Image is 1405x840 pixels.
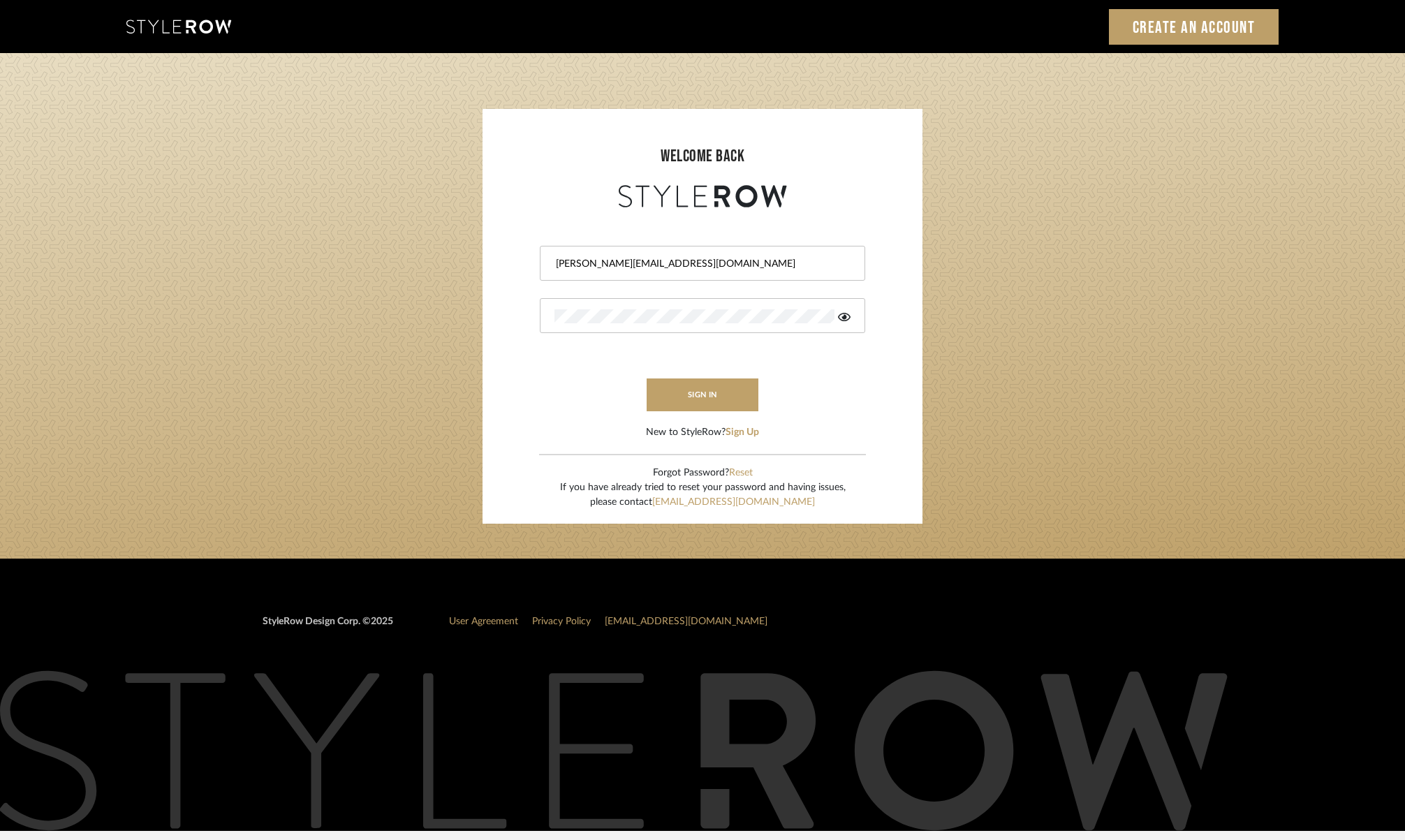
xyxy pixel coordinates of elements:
a: User Agreement [449,617,518,626]
a: Create an Account [1109,9,1279,45]
a: [EMAIL_ADDRESS][DOMAIN_NAME] [605,617,767,626]
button: Reset [729,466,753,480]
div: StyleRow Design Corp. ©2025 [263,614,393,640]
div: welcome back [496,144,909,169]
div: Forgot Password? [560,466,846,480]
a: Privacy Policy [532,617,591,626]
button: Sign Up [726,425,759,440]
button: sign in [647,378,758,411]
div: New to StyleRow? [646,425,759,440]
a: [EMAIL_ADDRESS][DOMAIN_NAME] [652,497,815,507]
div: If you have already tried to reset your password and having issues, please contact [560,480,846,510]
input: Email Address [554,257,847,271]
